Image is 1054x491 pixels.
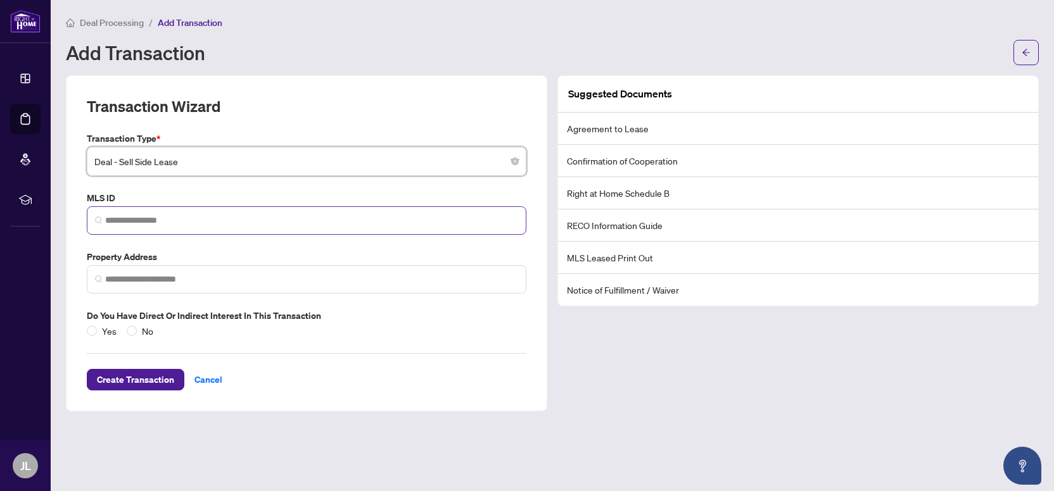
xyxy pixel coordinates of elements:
span: Create Transaction [97,370,174,390]
li: Right at Home Schedule B [558,177,1038,209]
span: close-circle [511,158,519,165]
img: search_icon [95,275,103,283]
h2: Transaction Wizard [87,96,220,116]
label: Do you have direct or indirect interest in this transaction [87,309,526,323]
span: arrow-left [1022,48,1031,57]
span: Cancel [194,370,222,390]
h1: Add Transaction [66,42,205,63]
li: Notice of Fulfillment / Waiver [558,274,1038,306]
label: Transaction Type [87,132,526,146]
li: RECO Information Guide [558,209,1038,242]
button: Cancel [184,369,232,390]
li: MLS Leased Print Out [558,242,1038,274]
li: / [149,15,153,30]
li: Agreement to Lease [558,113,1038,145]
li: Confirmation of Cooperation [558,145,1038,177]
span: Deal - Sell Side Lease [94,149,519,173]
label: Property Address [87,250,526,264]
img: search_icon [95,216,103,224]
span: Add Transaction [158,17,222,28]
button: Create Transaction [87,369,184,390]
label: MLS ID [87,191,526,205]
article: Suggested Documents [568,86,672,102]
span: home [66,18,75,27]
span: No [137,324,158,338]
span: Yes [97,324,122,338]
button: Open asap [1003,447,1041,485]
span: JL [20,457,31,475]
img: logo [10,9,41,33]
span: Deal Processing [80,17,144,28]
